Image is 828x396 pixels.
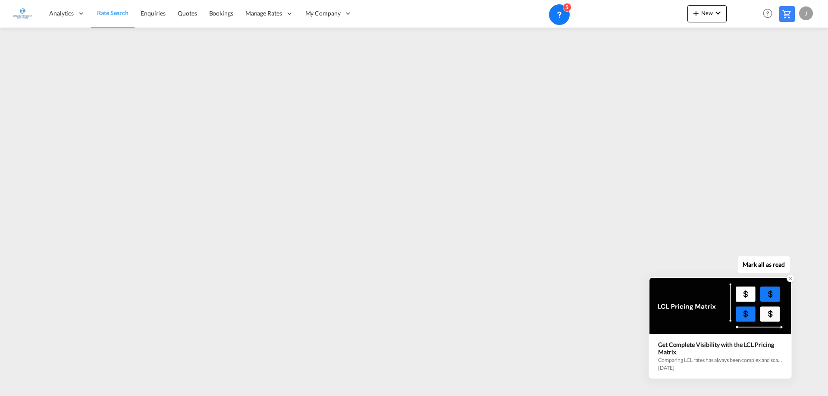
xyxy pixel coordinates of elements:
[141,9,166,17] span: Enquiries
[760,6,775,21] span: Help
[799,6,813,20] div: J
[760,6,779,22] div: Help
[305,9,341,18] span: My Company
[178,9,197,17] span: Quotes
[49,9,74,18] span: Analytics
[209,9,233,17] span: Bookings
[245,9,282,18] span: Manage Rates
[713,8,723,18] md-icon: icon-chevron-down
[13,4,32,23] img: e1326340b7c511ef854e8d6a806141ad.jpg
[691,8,701,18] md-icon: icon-plus 400-fg
[687,5,727,22] button: icon-plus 400-fgNewicon-chevron-down
[691,9,723,16] span: New
[97,9,129,16] span: Rate Search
